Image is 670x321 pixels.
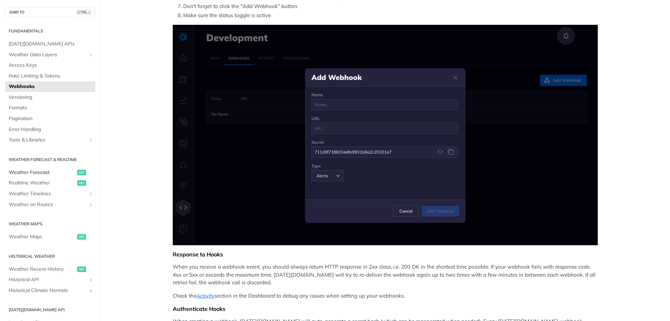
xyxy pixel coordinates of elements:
[5,178,95,188] a: Realtime Weatherget
[5,285,95,296] a: Historical Climate NormalsShow subpages for Historical Climate Normals
[88,288,94,293] button: Show subpages for Historical Climate Normals
[5,189,95,199] a: Weather TimelinesShow subpages for Weather Timelines
[5,124,95,135] a: Error Handling
[173,251,598,258] div: Response to Hooks
[9,41,94,48] span: [DATE][DOMAIN_NAME] APIs
[183,12,598,20] li: Make sure the status toggle is active
[5,92,95,103] a: Versioning
[173,25,598,245] img: Screen Shot 2021-03-31 at 11.39.27.png
[173,292,598,300] p: Check the section in the Dashboard to debug any issues when setting up your webhooks.
[9,115,94,122] span: Pagination
[77,180,86,186] span: get
[9,62,94,69] span: Access Keys
[5,135,95,145] a: Tools & LibrariesShow subpages for Tools & Libraries
[9,51,86,58] span: Weather Data Layers
[76,9,91,15] span: CTRL-/
[173,305,598,312] div: Authenticate Hooks
[9,180,75,187] span: Realtime Weather
[173,263,598,287] p: When you receive a webhook event, you should always return HTTP response in 2xx class, i.e. 200 O...
[88,191,94,197] button: Show subpages for Weather Timelines
[9,126,94,133] span: Error Handling
[5,264,95,275] a: Weather Recent Historyget
[88,202,94,207] button: Show subpages for Weather on Routes
[5,156,95,163] h2: Weather Forecast & realtime
[9,233,75,240] span: Weather Maps
[173,25,598,245] span: Expand image
[9,169,75,176] span: Weather Forecast
[88,52,94,58] button: Show subpages for Weather Data Layers
[9,276,86,283] span: Historical API
[9,190,86,197] span: Weather Timelines
[5,39,95,49] a: [DATE][DOMAIN_NAME] APIs
[9,287,86,294] span: Historical Climate Normals
[5,7,95,17] button: JUMP TOCTRL-/
[9,73,94,80] span: Rate Limiting & Tokens
[196,292,215,299] a: Activity
[77,234,86,240] span: get
[5,60,95,71] a: Access Keys
[9,83,94,90] span: Webhooks
[9,201,86,208] span: Weather on Routes
[88,277,94,283] button: Show subpages for Historical API
[5,232,95,242] a: Weather Mapsget
[9,137,86,144] span: Tools & Libraries
[5,71,95,81] a: Rate Limiting & Tokens
[9,94,94,101] span: Versioning
[5,103,95,113] a: Formats
[5,167,95,178] a: Weather Forecastget
[5,221,95,227] h2: Weather Maps
[88,137,94,143] button: Show subpages for Tools & Libraries
[77,170,86,175] span: get
[9,266,75,273] span: Weather Recent History
[5,275,95,285] a: Historical APIShow subpages for Historical API
[5,114,95,124] a: Pagination
[5,81,95,92] a: Webhooks
[183,2,598,10] li: Don't forget to click the "Add Webhook" button
[5,199,95,210] a: Weather on RoutesShow subpages for Weather on Routes
[5,253,95,260] h2: Historical Weather
[77,267,86,272] span: get
[5,307,95,313] h2: [DATE][DOMAIN_NAME] API
[9,104,94,111] span: Formats
[5,28,95,34] h2: Fundamentals
[5,50,95,60] a: Weather Data LayersShow subpages for Weather Data Layers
